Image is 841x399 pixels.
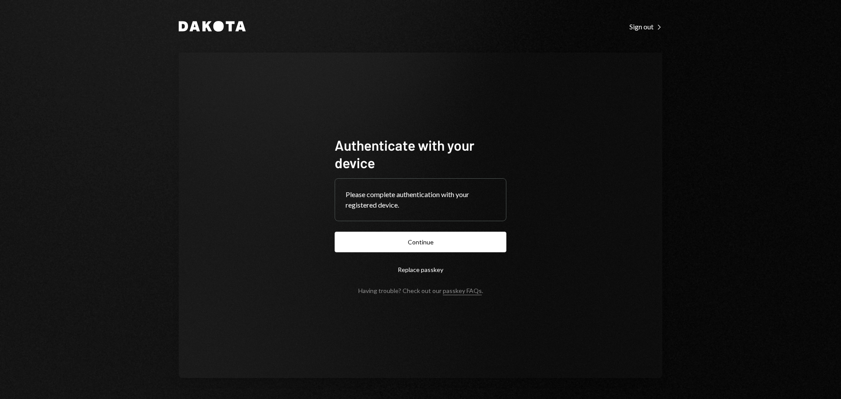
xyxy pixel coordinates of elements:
[335,259,506,280] button: Replace passkey
[358,287,483,294] div: Having trouble? Check out our .
[629,22,662,31] div: Sign out
[335,136,506,171] h1: Authenticate with your device
[629,21,662,31] a: Sign out
[335,232,506,252] button: Continue
[443,287,482,295] a: passkey FAQs
[346,189,495,210] div: Please complete authentication with your registered device.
